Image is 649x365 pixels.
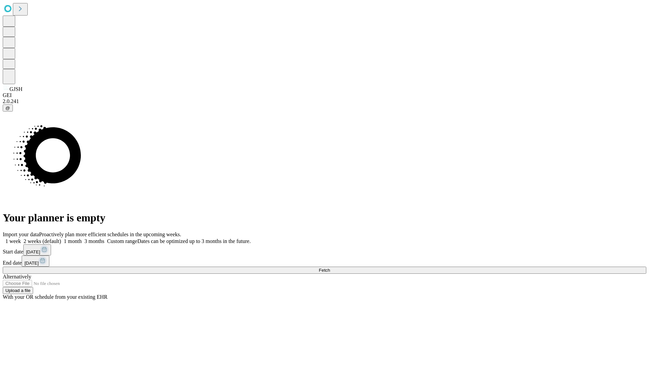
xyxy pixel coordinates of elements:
span: [DATE] [24,261,39,266]
span: 1 week [5,238,21,244]
button: [DATE] [23,244,51,255]
div: GEI [3,92,646,98]
span: Import your data [3,232,39,237]
span: Proactively plan more efficient schedules in the upcoming weeks. [39,232,181,237]
span: Custom range [107,238,137,244]
button: @ [3,104,13,112]
span: Alternatively [3,274,31,279]
div: 2.0.241 [3,98,646,104]
span: 1 month [64,238,82,244]
div: End date [3,255,646,267]
span: With your OR schedule from your existing EHR [3,294,107,300]
span: Dates can be optimized up to 3 months in the future. [137,238,250,244]
span: 2 weeks (default) [24,238,61,244]
button: [DATE] [22,255,49,267]
span: 3 months [85,238,104,244]
span: GJSH [9,86,22,92]
span: Fetch [319,268,330,273]
span: @ [5,105,10,111]
button: Fetch [3,267,646,274]
span: [DATE] [26,249,40,254]
h1: Your planner is empty [3,212,646,224]
div: Start date [3,244,646,255]
button: Upload a file [3,287,33,294]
